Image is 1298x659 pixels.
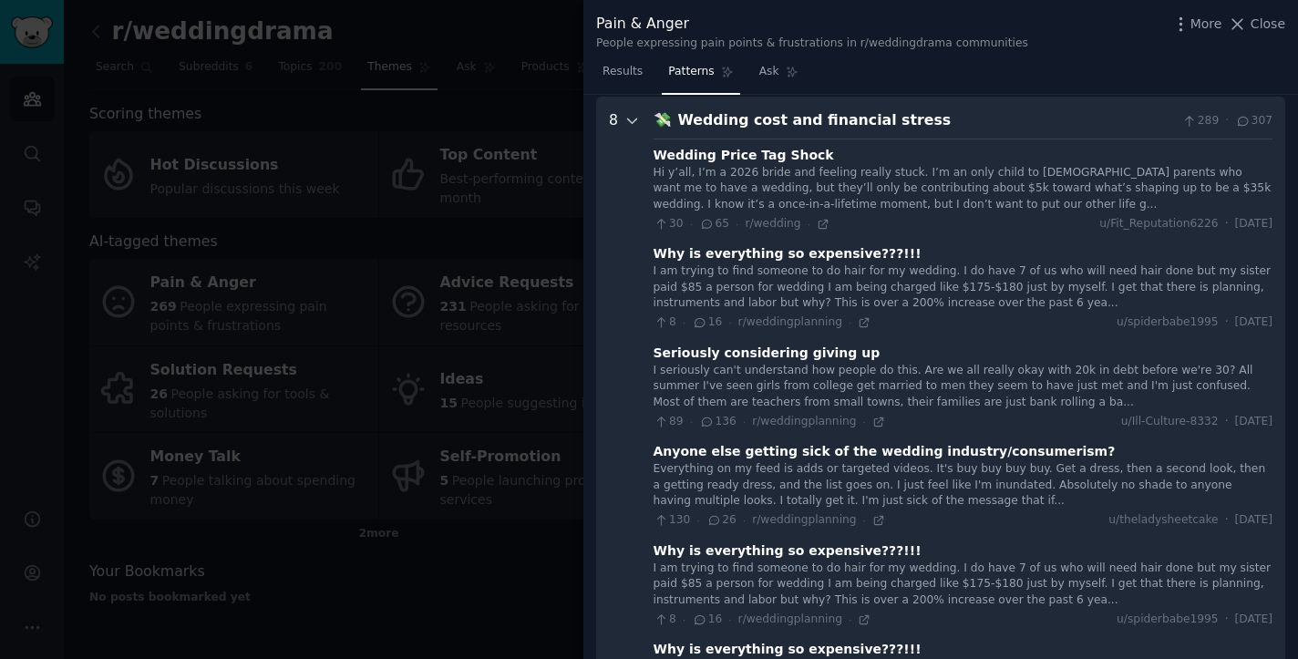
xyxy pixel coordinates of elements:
div: People expressing pain points & frustrations in r/weddingdrama communities [596,36,1028,52]
span: 8 [654,314,676,331]
span: · [1225,612,1229,628]
div: Everything on my feed is adds or targeted videos. It's buy buy buy buy. Get a dress, then a secon... [654,461,1272,510]
span: · [1225,414,1229,430]
span: · [728,613,731,626]
div: I am trying to find someone to do hair for my wedding. I do have 7 of us who will need hair done ... [654,263,1272,312]
span: r/weddingplanning [738,613,842,625]
span: Close [1251,15,1285,34]
span: 30 [654,216,684,232]
span: 8 [654,612,676,628]
div: Anyone else getting sick of the wedding industry/consumerism? [654,442,1116,461]
span: · [863,416,866,428]
span: 💸 [654,111,672,129]
span: Patterns [668,64,714,80]
span: · [683,316,685,329]
span: u/spiderbabe1995 [1117,314,1219,331]
span: · [743,416,746,428]
span: · [728,316,731,329]
span: u/Ill-Culture-8332 [1121,414,1219,430]
span: · [849,316,851,329]
span: r/weddingplanning [752,415,856,427]
span: [DATE] [1235,314,1272,331]
span: r/wedding [745,217,800,230]
span: Ask [759,64,779,80]
div: Why is everything so expensive???!!! [654,541,922,561]
span: · [849,613,851,626]
span: [DATE] [1235,612,1272,628]
span: · [1225,216,1229,232]
span: 26 [706,512,737,529]
span: 89 [654,414,684,430]
div: Why is everything so expensive???!!! [654,640,922,659]
span: · [690,218,693,231]
button: More [1171,15,1222,34]
a: Ask [753,57,805,95]
span: r/weddingplanning [752,513,856,526]
span: · [863,514,866,527]
span: · [1225,113,1229,129]
div: Wedding cost and financial stress [678,109,1176,132]
div: Wedding Price Tag Shock [654,146,834,165]
div: Why is everything so expensive???!!! [654,244,922,263]
span: · [1225,512,1229,529]
span: · [736,218,738,231]
button: Close [1228,15,1285,34]
span: · [1225,314,1229,331]
div: Seriously considering giving up [654,344,881,363]
span: 307 [1235,113,1272,129]
span: · [690,416,693,428]
span: 16 [692,314,722,331]
span: r/weddingplanning [738,315,842,328]
span: 289 [1181,113,1219,129]
div: I am trying to find someone to do hair for my wedding. I do have 7 of us who will need hair done ... [654,561,1272,609]
span: 65 [699,216,729,232]
span: Results [603,64,643,80]
span: u/Fit_Reputation6226 [1099,216,1218,232]
span: More [1190,15,1222,34]
span: · [683,613,685,626]
a: Results [596,57,649,95]
span: u/theladysheetcake [1108,512,1218,529]
span: 130 [654,512,691,529]
span: u/spiderbabe1995 [1117,612,1219,628]
span: · [808,218,810,231]
span: · [743,514,746,527]
div: Hi y’all, I’m a 2026 bride and feeling really stuck. I’m an only child to [DEMOGRAPHIC_DATA] pare... [654,165,1272,213]
div: I seriously can't understand how people do this. Are we all really okay with 20k in debt before w... [654,363,1272,411]
span: [DATE] [1235,512,1272,529]
span: · [696,514,699,527]
a: Patterns [662,57,739,95]
span: 16 [692,612,722,628]
div: Pain & Anger [596,13,1028,36]
span: [DATE] [1235,216,1272,232]
span: [DATE] [1235,414,1272,430]
span: 136 [699,414,737,430]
